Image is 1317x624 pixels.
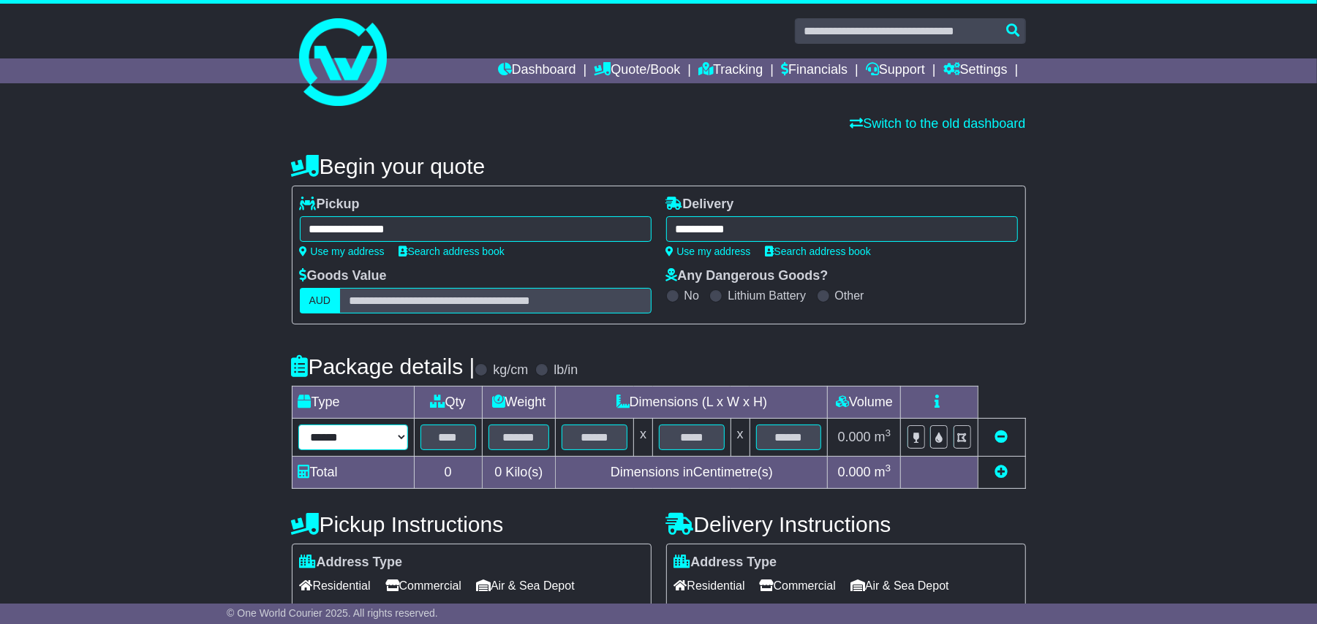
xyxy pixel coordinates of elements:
label: Goods Value [300,268,387,284]
span: Air & Sea Depot [850,574,949,597]
h4: Package details | [292,354,475,378]
span: Residential [674,574,745,597]
span: © One World Courier 2025. All rights reserved. [227,607,438,619]
a: Add new item [995,465,1008,479]
td: Dimensions (L x W x H) [556,387,828,419]
a: Dashboard [498,58,576,83]
a: Search address book [399,246,505,257]
a: Use my address [300,246,385,257]
label: Any Dangerous Goods? [666,268,829,284]
td: Qty [414,387,482,419]
sup: 3 [886,463,891,473]
td: x [731,419,750,457]
label: Address Type [300,555,403,571]
td: 0 [414,457,482,489]
h4: Delivery Instructions [666,512,1026,536]
span: m [875,465,891,479]
label: Pickup [300,197,360,213]
span: m [875,430,891,444]
a: Search address book [766,246,871,257]
a: Switch to the old dashboard [850,116,1025,131]
a: Use my address [666,246,751,257]
a: Settings [943,58,1008,83]
td: Total [292,457,414,489]
span: Commercial [760,574,836,597]
span: 0 [494,465,502,479]
td: x [634,419,653,457]
a: Financials [781,58,848,83]
label: Address Type [674,555,777,571]
span: Residential [300,574,371,597]
h4: Begin your quote [292,154,1026,178]
td: Volume [828,387,901,419]
label: Other [835,289,864,303]
label: kg/cm [493,362,528,378]
label: Delivery [666,197,734,213]
sup: 3 [886,427,891,438]
td: Dimensions in Centimetre(s) [556,457,828,489]
span: 0.000 [838,430,871,444]
a: Tracking [698,58,763,83]
label: AUD [300,288,341,313]
label: No [684,289,699,303]
td: Weight [482,387,556,419]
label: lb/in [554,362,578,378]
td: Kilo(s) [482,457,556,489]
a: Remove this item [995,430,1008,444]
span: Air & Sea Depot [476,574,575,597]
span: 0.000 [838,465,871,479]
h4: Pickup Instructions [292,512,652,536]
a: Support [866,58,925,83]
span: Commercial [385,574,461,597]
td: Type [292,387,414,419]
a: Quote/Book [594,58,680,83]
label: Lithium Battery [728,289,806,303]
